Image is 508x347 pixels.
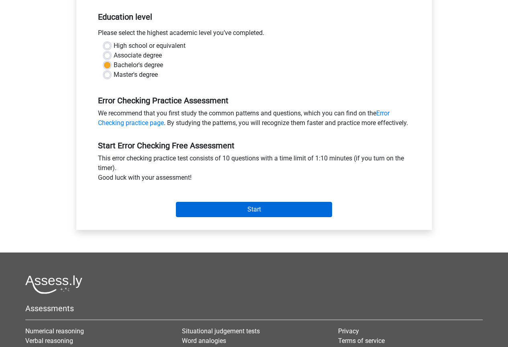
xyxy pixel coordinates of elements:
label: Master's degree [114,70,158,80]
h5: Education level [98,9,410,25]
h5: Start Error Checking Free Assessment [98,141,410,150]
h5: Assessments [25,304,483,313]
div: We recommend that you first study the common patterns and questions, which you can find on the . ... [92,109,416,131]
div: Please select the highest academic level you’ve completed. [92,28,416,41]
img: Assessly logo [25,275,82,294]
h5: Error Checking Practice Assessment [98,96,410,105]
a: Verbal reasoning [25,337,73,345]
input: Start [176,202,332,217]
a: Numerical reasoning [25,327,84,335]
a: Error Checking practice page [98,109,390,127]
a: Word analogies [182,337,226,345]
a: Privacy [338,327,359,335]
div: This error checking practice test consists of 10 questions with a time limit of 1:10 minutes (if ... [92,154,416,186]
label: Bachelor's degree [114,60,163,70]
label: Associate degree [114,51,162,60]
a: Terms of service [338,337,385,345]
label: High school or equivalent [114,41,186,51]
a: Situational judgement tests [182,327,260,335]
